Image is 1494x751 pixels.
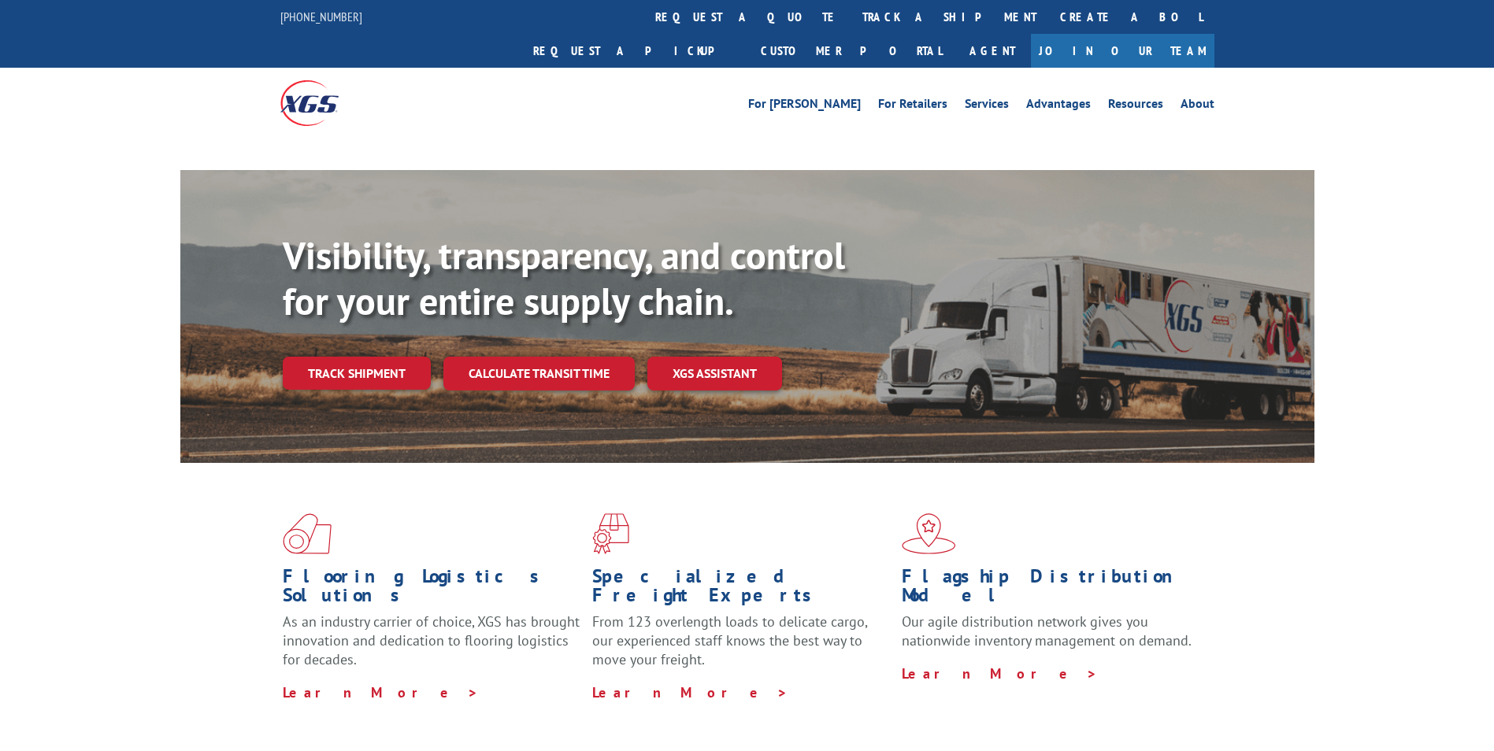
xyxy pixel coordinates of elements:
a: Customer Portal [749,34,954,68]
img: xgs-icon-total-supply-chain-intelligence-red [283,513,332,554]
a: Agent [954,34,1031,68]
p: From 123 overlength loads to delicate cargo, our experienced staff knows the best way to move you... [592,612,890,683]
h1: Flagship Distribution Model [902,567,1199,612]
h1: Specialized Freight Experts [592,567,890,612]
a: Learn More > [592,683,788,701]
a: Advantages [1026,98,1091,115]
a: Track shipment [283,357,431,390]
a: Learn More > [283,683,479,701]
a: Join Our Team [1031,34,1214,68]
img: xgs-icon-flagship-distribution-model-red [902,513,956,554]
a: Request a pickup [521,34,749,68]
a: For [PERSON_NAME] [748,98,861,115]
a: For Retailers [878,98,947,115]
a: Services [965,98,1009,115]
a: Resources [1108,98,1163,115]
a: [PHONE_NUMBER] [280,9,362,24]
a: Calculate transit time [443,357,635,390]
a: Learn More > [902,664,1098,683]
a: XGS ASSISTANT [647,357,782,390]
span: As an industry carrier of choice, XGS has brought innovation and dedication to flooring logistics... [283,612,580,668]
b: Visibility, transparency, and control for your entire supply chain. [283,231,845,325]
img: xgs-icon-focused-on-flooring-red [592,513,629,554]
h1: Flooring Logistics Solutions [283,567,580,612]
span: Our agile distribution network gives you nationwide inventory management on demand. [902,612,1192,649]
a: About [1181,98,1214,115]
